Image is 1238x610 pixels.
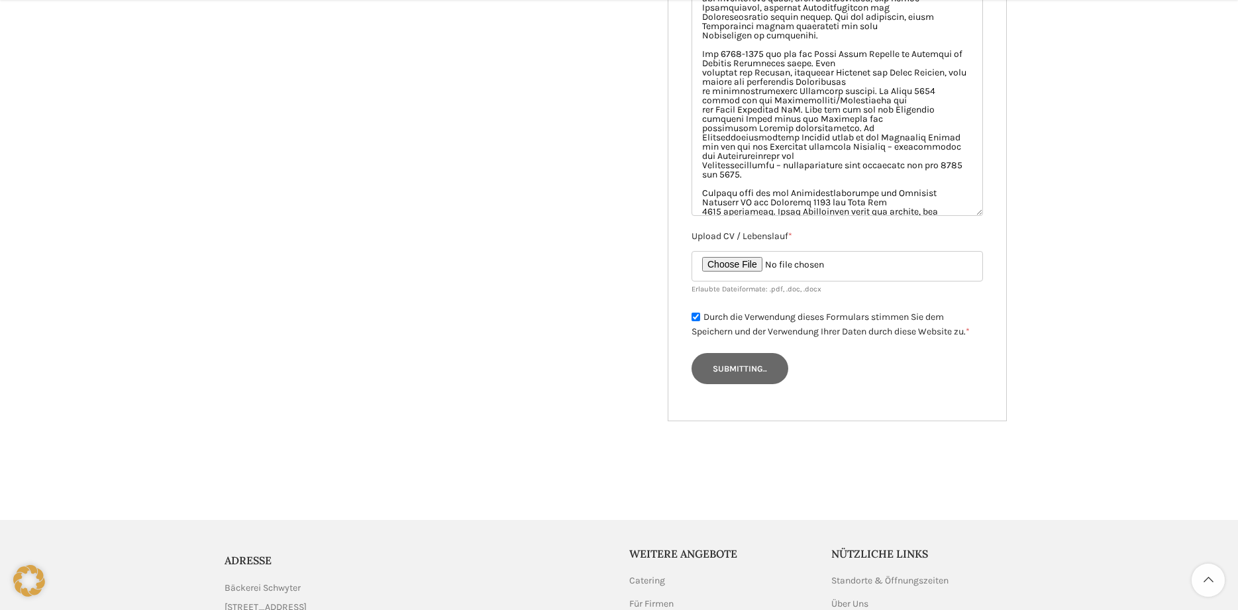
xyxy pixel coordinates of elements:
input: Submitting.. [692,353,788,385]
h5: Weitere Angebote [629,546,812,561]
small: Erlaubte Dateiformate: .pdf, .doc, .docx [692,285,821,293]
a: Scroll to top button [1192,564,1225,597]
label: Durch die Verwendung dieses Formulars stimmen Sie dem Speichern und der Verwendung Ihrer Daten du... [692,311,970,338]
a: Catering [629,574,666,587]
a: Standorte & Öffnungszeiten [831,574,950,587]
h5: Nützliche Links [831,546,1014,561]
label: Upload CV / Lebenslauf [692,229,983,244]
span: Bäckerei Schwyter [225,581,301,595]
span: ADRESSE [225,554,272,567]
